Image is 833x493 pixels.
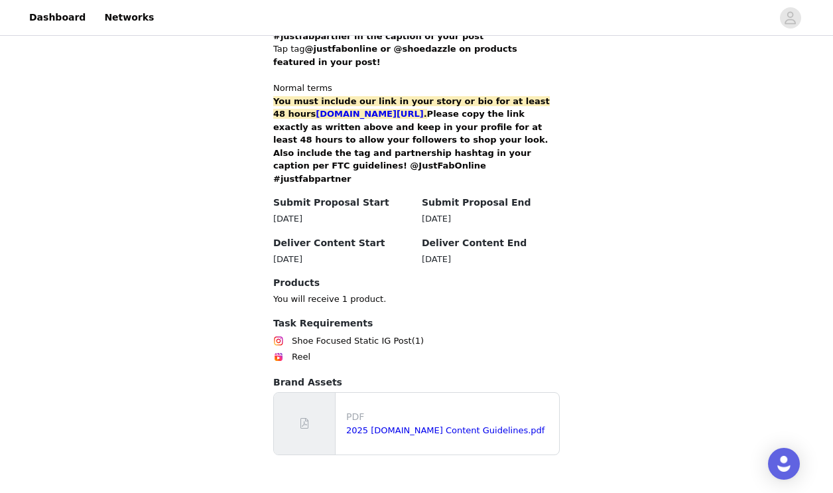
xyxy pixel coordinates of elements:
strong: #justfabpartner in the caption of your post [273,31,483,41]
a: 2025 [DOMAIN_NAME] Content Guidelines.pdf [346,425,545,435]
span: Shoe Focused Static IG Post [292,334,412,348]
h4: Task Requirements [273,317,560,330]
div: [DATE] [422,253,560,266]
a: Dashboard [21,3,94,33]
p: Normal terms [273,82,560,95]
h4: Brand Assets [273,376,560,389]
h4: Deliver Content Start [273,236,411,250]
h4: Submit Proposal Start [273,196,411,210]
p: Tap tag [273,42,560,68]
div: [DATE] [273,212,411,226]
div: Open Intercom Messenger [768,448,800,480]
img: Instagram Icon [273,336,284,346]
a: [DOMAIN_NAME][URL] [316,109,423,119]
div: [DATE] [273,253,411,266]
span: Reel [292,350,310,364]
strong: . [316,109,426,119]
img: Instagram Reels Icon [273,352,284,362]
h4: Submit Proposal End [422,196,560,210]
p: PDF [346,410,554,424]
strong: You must include our link in your story or bio for at least 48 hours [273,96,550,119]
div: [DATE] [422,212,560,226]
h4: Products [273,276,560,290]
p: You will receive 1 product. [273,293,560,306]
strong: Please copy the link exactly as written above and keep in your profile for at least 48 hours to a... [273,109,548,184]
div: avatar [784,7,797,29]
strong: @justfabonline or @shoedazzle on products featured in your post! [273,44,517,67]
span: (1) [412,334,424,348]
h4: Deliver Content End [422,236,560,250]
a: Networks [96,3,162,33]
